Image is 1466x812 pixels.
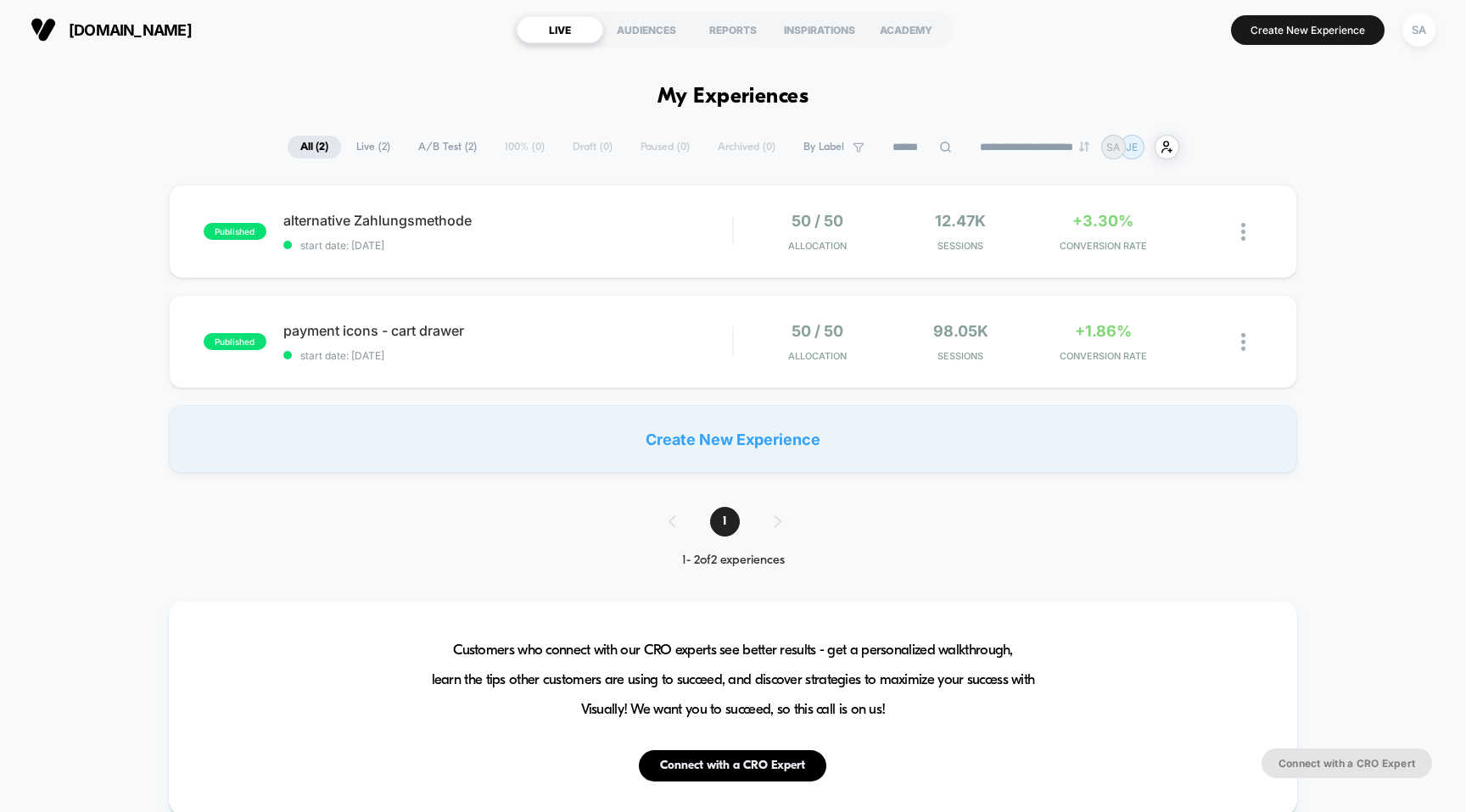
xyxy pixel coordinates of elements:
span: payment icons - cart drawer [283,322,733,339]
span: published [204,333,266,350]
button: Connect with a CRO Expert [1262,748,1432,778]
button: SA [1397,13,1441,47]
span: CONVERSION RATE [1036,350,1170,362]
div: REPORTS [690,16,776,43]
div: LIVE [517,16,603,43]
span: [DOMAIN_NAME] [69,21,192,39]
span: +1.86% [1075,322,1132,340]
span: By Label [803,141,844,153]
button: Create New Experience [1231,15,1385,45]
span: +3.30% [1072,212,1133,230]
img: close [1241,333,1245,351]
div: ACADEMY [863,16,949,43]
span: CONVERSION RATE [1036,240,1170,252]
span: Sessions [893,240,1027,252]
div: INSPIRATIONS [776,16,863,43]
span: Sessions [893,350,1027,362]
span: 98.05k [933,322,988,340]
span: start date: [DATE] [283,239,733,252]
span: 50 / 50 [792,212,843,230]
p: SA [1106,141,1120,153]
div: AUDIENCES [603,16,690,43]
span: alternative Zahlungsmethode [283,212,733,229]
p: JE [1126,141,1138,153]
span: start date: [DATE] [283,349,733,362]
img: end [1079,142,1089,152]
span: All ( 2 ) [288,136,341,159]
img: Visually logo [31,17,56,42]
button: [DOMAIN_NAME] [25,16,197,43]
div: 1 - 2 of 2 experiences [652,553,815,568]
span: 50 / 50 [792,322,843,340]
h1: My Experiences [657,85,809,109]
span: published [204,223,266,240]
span: Customers who connect with our CRO experts see better results - get a personalized walkthrough, l... [432,636,1035,725]
button: Connect with a CRO Expert [639,750,826,781]
div: SA [1402,14,1435,47]
span: Allocation [788,240,847,252]
img: close [1241,223,1245,241]
span: A/B Test ( 2 ) [406,136,490,159]
span: 1 [710,507,740,537]
div: Create New Experience [169,405,1298,473]
span: Allocation [788,350,847,362]
span: 12.47k [935,212,986,230]
span: Live ( 2 ) [344,136,403,159]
